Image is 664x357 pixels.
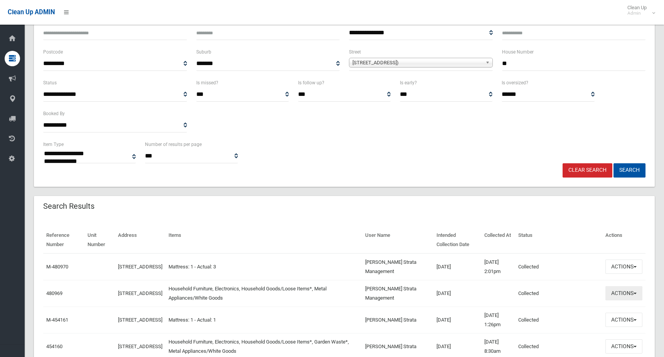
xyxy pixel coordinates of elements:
label: Number of results per page [145,140,202,149]
span: Clean Up [624,5,654,16]
th: Items [165,227,362,253]
th: Status [515,227,602,253]
a: M-454161 [46,317,68,323]
th: Unit Number [84,227,115,253]
td: Household Furniture, Electronics, Household Goods/Loose Items*, Metal Appliances/White Goods [165,280,362,307]
a: [STREET_ADDRESS] [118,290,162,296]
th: Address [115,227,165,253]
label: Postcode [43,48,63,56]
td: [DATE] [433,253,481,280]
a: Clear Search [563,163,612,178]
a: [STREET_ADDRESS] [118,264,162,270]
label: Item Type [43,140,64,149]
td: Mattress: 1 - Actual: 3 [165,253,362,280]
th: Collected At [481,227,515,253]
th: Intended Collection Date [433,227,481,253]
td: [PERSON_NAME] Strata Management [362,253,433,280]
th: User Name [362,227,433,253]
td: Collected [515,253,602,280]
th: Actions [602,227,645,253]
th: Reference Number [43,227,84,253]
label: Is early? [400,79,417,87]
a: 454160 [46,344,62,349]
td: [DATE] [433,307,481,333]
button: Search [613,163,645,178]
small: Admin [627,10,647,16]
td: Collected [515,280,602,307]
label: Suburb [196,48,211,56]
label: Street [349,48,361,56]
label: Status [43,79,57,87]
label: Is oversized? [502,79,528,87]
a: M-480970 [46,264,68,270]
td: Collected [515,307,602,333]
button: Actions [605,313,642,327]
td: [DATE] 2:01pm [481,253,515,280]
label: Is missed? [196,79,218,87]
span: [STREET_ADDRESS]) [352,58,482,67]
td: [DATE] [433,280,481,307]
td: Mattress: 1 - Actual: 1 [165,307,362,333]
span: Clean Up ADMIN [8,8,55,16]
label: Booked By [43,109,65,118]
button: Actions [605,286,642,300]
button: Actions [605,260,642,274]
td: [DATE] 1:26pm [481,307,515,333]
a: 480969 [46,290,62,296]
td: [PERSON_NAME] Strata Management [362,280,433,307]
header: Search Results [34,199,104,214]
button: Actions [605,339,642,354]
td: [PERSON_NAME] Strata [362,307,433,333]
label: House Number [502,48,534,56]
a: [STREET_ADDRESS] [118,317,162,323]
label: Is follow up? [298,79,324,87]
a: [STREET_ADDRESS] [118,344,162,349]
